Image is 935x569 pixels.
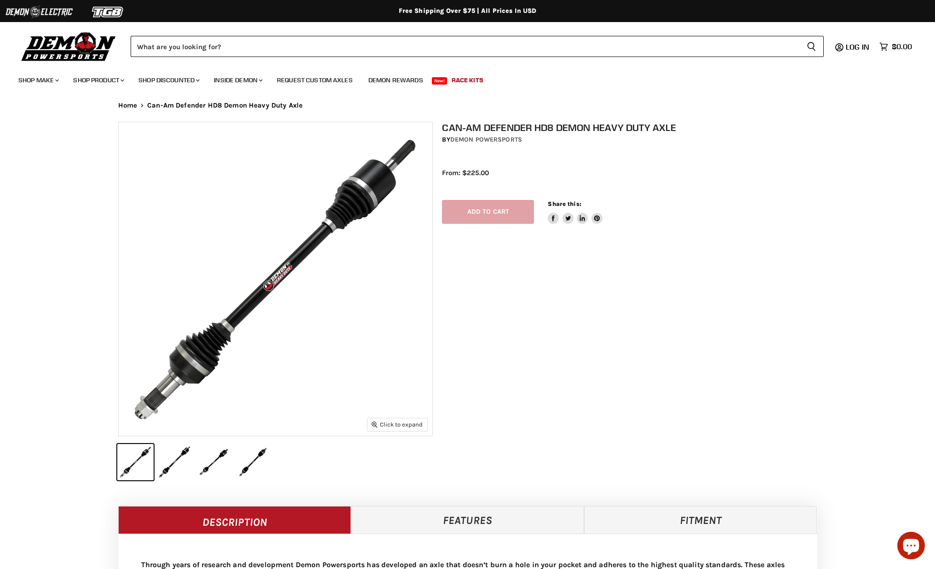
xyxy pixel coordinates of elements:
a: Demon Powersports [450,136,522,143]
a: Race Kits [445,71,490,90]
span: Can-Am Defender HD8 Demon Heavy Duty Axle [147,102,303,109]
span: Share this: [548,200,581,207]
a: Demon Rewards [361,71,430,90]
span: From: $225.00 [442,169,489,177]
a: Shop Discounted [132,71,205,90]
div: by [442,135,826,145]
a: Home [118,102,138,109]
button: IMAGE thumbnail [235,444,271,480]
button: Search [799,36,824,57]
button: IMAGE thumbnail [156,444,193,480]
h1: Can-Am Defender HD8 Demon Heavy Duty Axle [442,122,826,133]
a: Shop Make [11,71,64,90]
form: Product [131,36,824,57]
div: Free Shipping Over $75 | All Prices In USD [100,7,836,15]
nav: Breadcrumbs [100,102,836,109]
aside: Share this: [548,200,602,224]
button: Click to expand [367,418,427,431]
img: Demon Powersports [18,30,119,63]
span: Click to expand [372,421,423,428]
a: Inside Demon [207,71,268,90]
img: Demon Electric Logo 2 [5,3,74,21]
a: Request Custom Axles [270,71,360,90]
button: IMAGE thumbnail [195,444,232,480]
span: New! [432,77,447,85]
span: $0.00 [892,42,912,51]
input: Search [131,36,799,57]
a: Fitment [584,506,817,534]
a: $0.00 [875,40,917,53]
a: Description [118,506,351,534]
ul: Main menu [11,67,910,90]
img: TGB Logo 2 [74,3,143,21]
span: Log in [846,42,869,51]
a: Features [351,506,584,534]
a: Log in [842,43,875,51]
button: IMAGE thumbnail [117,444,154,480]
inbox-online-store-chat: Shopify online store chat [895,532,928,562]
a: Shop Product [66,71,130,90]
img: IMAGE [119,122,432,436]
